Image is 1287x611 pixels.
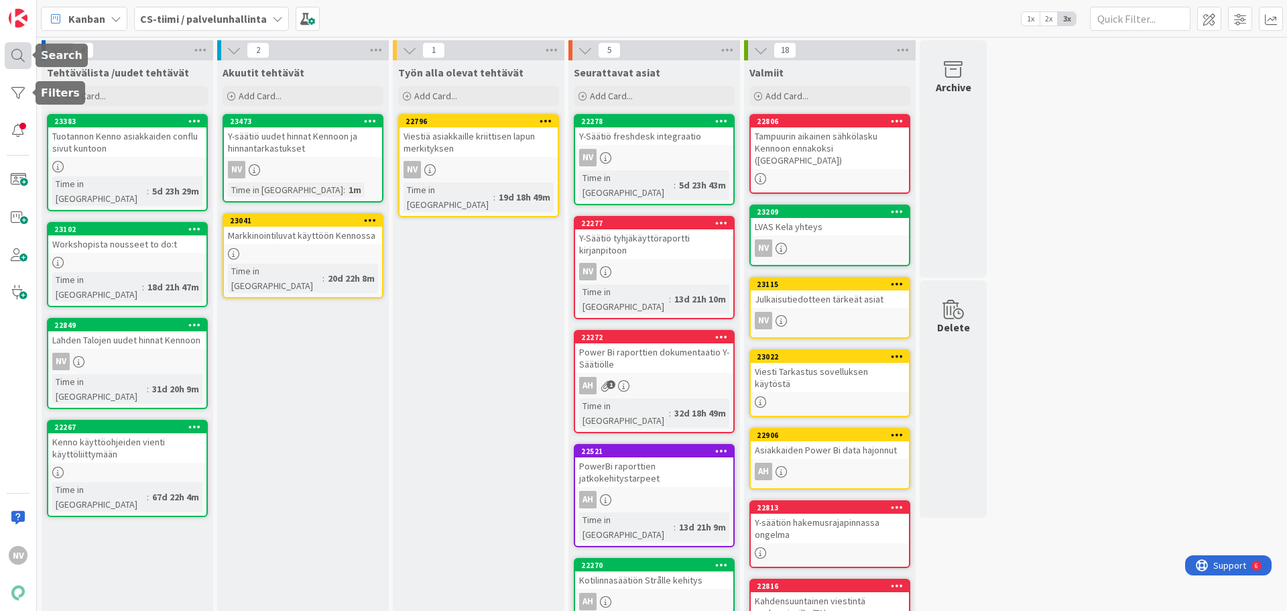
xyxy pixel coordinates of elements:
[579,593,597,610] div: AH
[48,353,206,370] div: NV
[936,79,971,95] div: Archive
[575,331,733,343] div: 22272
[598,42,621,58] span: 5
[575,331,733,373] div: 22272Power Bi raporttien dokumentaatio Y-Säätiölle
[751,278,909,290] div: 23115
[1022,12,1040,25] span: 1x
[937,319,970,335] div: Delete
[149,382,202,396] div: 31d 20h 9m
[676,178,729,192] div: 5d 23h 43m
[749,66,784,79] span: Valmiit
[398,66,524,79] span: Työn alla olevat tehtävät
[757,503,909,512] div: 22813
[48,115,206,157] div: 23383Tuotannon Kenno asiakkaiden conflu sivut kuntoon
[575,377,733,394] div: AH
[224,215,382,244] div: 23041Markkinointiluvat käyttöön Kennossa
[223,66,304,79] span: Akuutit tehtävät
[398,114,559,217] a: 22796Viestiä asiakkaille kriittisen lapun merkityksenNVTime in [GEOGRAPHIC_DATA]:19d 18h 49m
[1040,12,1058,25] span: 2x
[495,190,554,205] div: 19d 18h 49m
[239,90,282,102] span: Add Card...
[575,217,733,259] div: 22277Y-Säätiö tyhjäkäyttöraportti kirjanpitoon
[52,176,147,206] div: Time in [GEOGRAPHIC_DATA]
[422,42,445,58] span: 1
[48,235,206,253] div: Workshopista nousseet to do:t
[575,263,733,280] div: NV
[581,333,733,342] div: 22272
[575,445,733,457] div: 22521
[54,117,206,126] div: 23383
[71,42,94,58] span: 4
[755,312,772,329] div: NV
[579,512,674,542] div: Time in [GEOGRAPHIC_DATA]
[47,420,208,517] a: 22267Kenno käyttöohjeiden vienti käyttöliittymäänTime in [GEOGRAPHIC_DATA]:67d 22h 4m
[751,351,909,392] div: 23022Viesti Tarkastus sovelluksen käytöstä
[574,114,735,205] a: 22278Y-Säätiö freshdesk integraatioNVTime in [GEOGRAPHIC_DATA]:5d 23h 43m
[147,184,149,199] span: :
[749,500,910,568] a: 22813Y-säätiön hakemusrajapinnassa ongelma
[751,278,909,308] div: 23115Julkaisutiedotteen tärkeät asiat
[230,117,382,126] div: 23473
[757,280,909,289] div: 23115
[324,271,378,286] div: 20d 22h 8m
[48,421,206,433] div: 22267
[140,12,267,25] b: CS-tiimi / palvelunhallinta
[223,114,383,203] a: 23473Y-säätiö uudet hinnat Kennoon ja hinnantarkastuksetNVTime in [GEOGRAPHIC_DATA]:1m
[575,217,733,229] div: 22277
[579,170,674,200] div: Time in [GEOGRAPHIC_DATA]
[574,66,660,79] span: Seurattavat asiat
[41,87,80,99] h5: Filters
[48,319,206,349] div: 22849Lahden Talojen uudet hinnat Kennoon
[224,115,382,127] div: 23473
[147,382,149,396] span: :
[581,447,733,456] div: 22521
[579,398,669,428] div: Time in [GEOGRAPHIC_DATA]
[400,161,558,178] div: NV
[751,115,909,169] div: 22806Tampuurin aikainen sähkölasku Kennoon ennakoksi ([GEOGRAPHIC_DATA])
[224,127,382,157] div: Y-säätiö uudet hinnat Kennoon ja hinnantarkastukset
[575,115,733,145] div: 22278Y-Säätiö freshdesk integraatio
[400,115,558,127] div: 22796
[751,206,909,218] div: 23209
[575,115,733,127] div: 22278
[575,343,733,373] div: Power Bi raporttien dokumentaatio Y-Säätiölle
[671,292,729,307] div: 13d 21h 10m
[751,363,909,392] div: Viesti Tarkastus sovelluksen käytöstä
[579,263,597,280] div: NV
[579,491,597,508] div: AH
[575,559,733,571] div: 22270
[749,205,910,266] a: 23209LVAS Kela yhteysNV
[751,514,909,543] div: Y-säätiön hakemusrajapinnassa ongelma
[575,491,733,508] div: AH
[765,90,808,102] span: Add Card...
[574,444,735,547] a: 22521PowerBi raporttien jatkokehitystarpeetAHTime in [GEOGRAPHIC_DATA]:13d 21h 9m
[574,330,735,433] a: 22272Power Bi raporttien dokumentaatio Y-SäätiölleAHTime in [GEOGRAPHIC_DATA]:32d 18h 49m
[749,349,910,417] a: 23022Viesti Tarkastus sovelluksen käytöstä
[581,117,733,126] div: 22278
[1090,7,1190,31] input: Quick Filter...
[52,272,142,302] div: Time in [GEOGRAPHIC_DATA]
[48,223,206,235] div: 23102
[579,284,669,314] div: Time in [GEOGRAPHIC_DATA]
[607,380,615,389] span: 1
[228,182,343,197] div: Time in [GEOGRAPHIC_DATA]
[581,561,733,570] div: 22270
[247,42,269,58] span: 2
[404,182,493,212] div: Time in [GEOGRAPHIC_DATA]
[223,213,383,298] a: 23041Markkinointiluvat käyttöön KennossaTime in [GEOGRAPHIC_DATA]:20d 22h 8m
[751,429,909,459] div: 22906Asiakkaiden Power Bi data hajonnut
[575,445,733,487] div: 22521PowerBi raporttien jatkokehitystarpeet
[54,225,206,234] div: 23102
[406,117,558,126] div: 22796
[224,227,382,244] div: Markkinointiluvat käyttöön Kennossa
[9,584,27,602] img: avatar
[590,90,633,102] span: Add Card...
[751,127,909,169] div: Tampuurin aikainen sähkölasku Kennoon ennakoksi ([GEOGRAPHIC_DATA])
[52,353,70,370] div: NV
[574,216,735,319] a: 22277Y-Säätiö tyhjäkäyttöraportti kirjanpitoonNVTime in [GEOGRAPHIC_DATA]:13d 21h 10m
[343,182,345,197] span: :
[9,9,27,27] img: Visit kanbanzone.com
[575,149,733,166] div: NV
[1058,12,1076,25] span: 3x
[575,571,733,589] div: Kotilinnasäätiön Strålle kehitys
